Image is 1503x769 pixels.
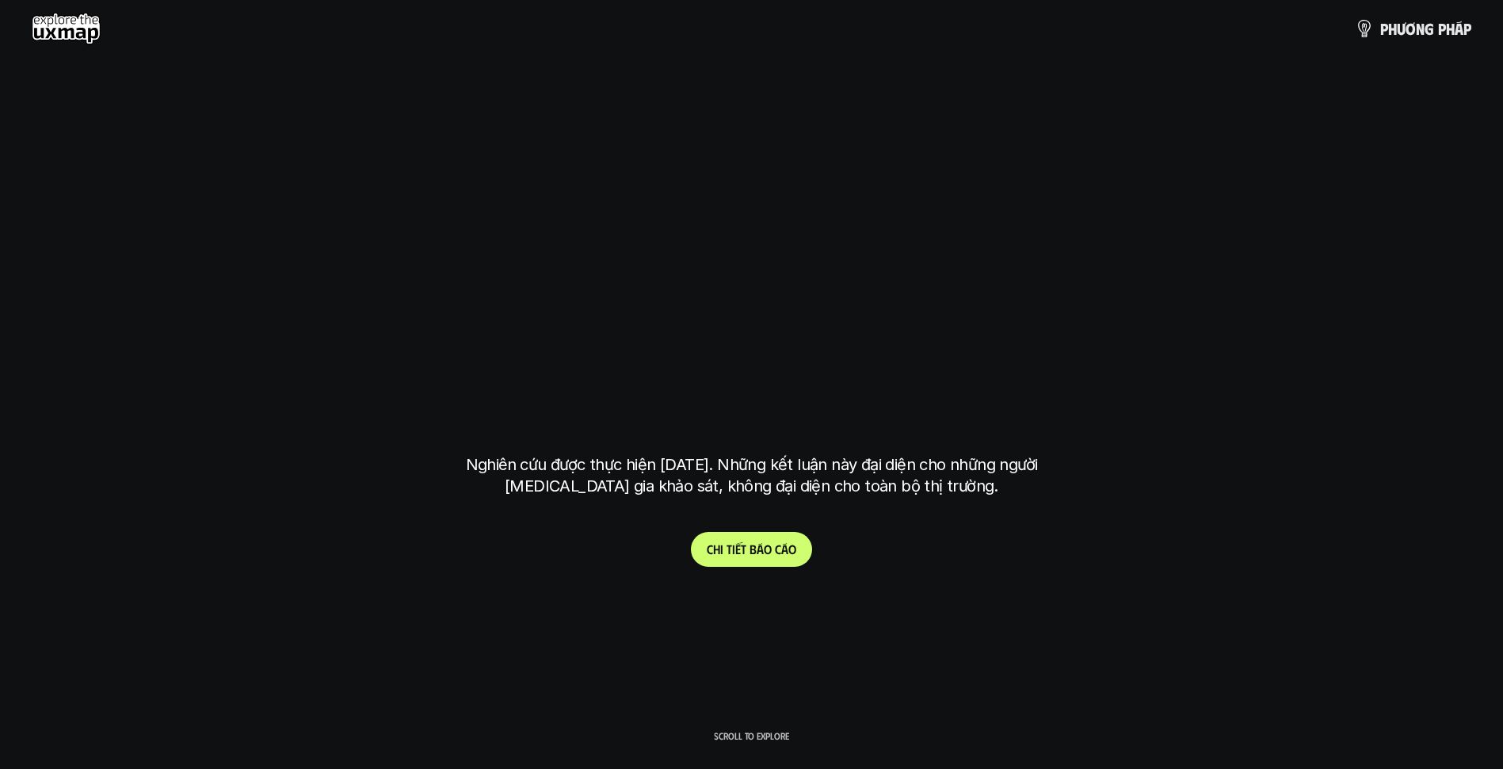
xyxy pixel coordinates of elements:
span: C [707,541,713,557]
span: ế [735,541,741,557]
span: t [741,541,746,557]
p: Scroll to explore [714,730,789,741]
span: p [1463,20,1471,37]
span: ơ [1406,20,1416,37]
span: i [732,541,735,557]
span: á [1455,20,1463,37]
span: o [764,541,772,557]
span: c [775,541,781,557]
span: á [781,541,788,557]
span: h [1388,20,1397,37]
a: phươngpháp [1355,13,1471,44]
span: h [1446,20,1455,37]
h6: Kết quả nghiên cứu [697,205,818,223]
span: i [720,541,723,557]
span: ư [1397,20,1406,37]
a: Chitiếtbáocáo [691,532,812,567]
span: p [1380,20,1388,37]
span: á [757,541,764,557]
h1: phạm vi công việc của [463,240,1041,307]
span: h [713,541,720,557]
p: Nghiên cứu được thực hiện [DATE]. Những kết luận này đại diện cho những người [MEDICAL_DATA] gia ... [455,454,1049,497]
span: p [1438,20,1446,37]
span: n [1416,20,1425,37]
span: o [788,541,796,557]
h1: tại [GEOGRAPHIC_DATA] [469,365,1034,432]
span: t [727,541,732,557]
span: b [750,541,757,557]
span: g [1425,20,1434,37]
